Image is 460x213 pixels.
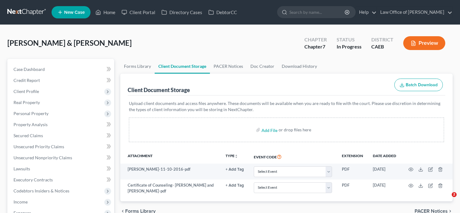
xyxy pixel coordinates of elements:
td: PDF [337,180,368,196]
span: Unsecured Priority Claims [14,144,64,149]
span: Executory Contracts [14,177,53,182]
button: Preview [403,36,445,50]
iframe: Intercom live chat [439,192,454,207]
a: Home [92,7,118,18]
a: + Add Tag [226,166,244,172]
a: Download History [278,59,321,74]
a: Forms Library [120,59,155,74]
a: Credit Report [9,75,114,86]
span: Codebtors Insiders & Notices [14,188,69,193]
td: Certificate of Counseling- [PERSON_NAME] and [PERSON_NAME]-pdf [120,180,221,196]
a: Doc Creator [247,59,278,74]
span: Client Profile [14,89,39,94]
td: [DATE] [368,180,401,196]
a: Client Portal [118,7,158,18]
div: CAEB [371,43,393,50]
button: + Add Tag [226,184,244,188]
td: [DATE] [368,164,401,180]
span: Personal Property [14,111,48,116]
div: District [371,36,393,43]
span: Property Analysis [14,122,48,127]
a: Secured Claims [9,130,114,141]
a: PACER Notices [210,59,247,74]
span: 7 [323,44,325,49]
td: [PERSON_NAME]-11-10-2016-pdf [120,164,221,180]
p: Upload client documents and access files anywhere. These documents will be available when you are... [129,100,444,113]
span: Lawsuits [14,166,30,171]
div: Chapter [304,36,327,43]
button: + Add Tag [226,168,244,172]
th: Extension [337,149,368,164]
td: PDF [337,164,368,180]
span: Case Dashboard [14,67,45,72]
div: Status [337,36,361,43]
span: 2 [452,192,457,197]
a: Help [356,7,377,18]
div: or drop files here [279,127,311,133]
span: Unsecured Nonpriority Claims [14,155,72,160]
th: Date added [368,149,401,164]
a: Unsecured Nonpriority Claims [9,152,114,163]
a: Law Office of [PERSON_NAME] [377,7,452,18]
div: Client Document Storage [128,86,190,94]
a: Executory Contracts [9,174,114,185]
div: Chapter [304,43,327,50]
a: Directory Cases [158,7,205,18]
span: Secured Claims [14,133,43,138]
span: Batch Download [406,82,438,87]
a: Client Document Storage [155,59,210,74]
button: TYPEunfold_more [226,154,238,158]
a: Property Analysis [9,119,114,130]
span: Real Property [14,100,40,105]
a: Lawsuits [9,163,114,174]
span: Credit Report [14,78,40,83]
input: Search by name... [289,6,346,18]
span: New Case [64,10,85,15]
i: unfold_more [234,154,238,158]
a: + Add Tag [226,182,244,188]
span: [PERSON_NAME] & [PERSON_NAME] [7,38,132,47]
a: Unsecured Priority Claims [9,141,114,152]
a: Case Dashboard [9,64,114,75]
span: Income [14,199,28,204]
div: In Progress [337,43,361,50]
th: Attachment [120,149,221,164]
a: DebtorCC [205,7,240,18]
button: Batch Download [394,79,443,91]
th: Event Code [249,149,337,164]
